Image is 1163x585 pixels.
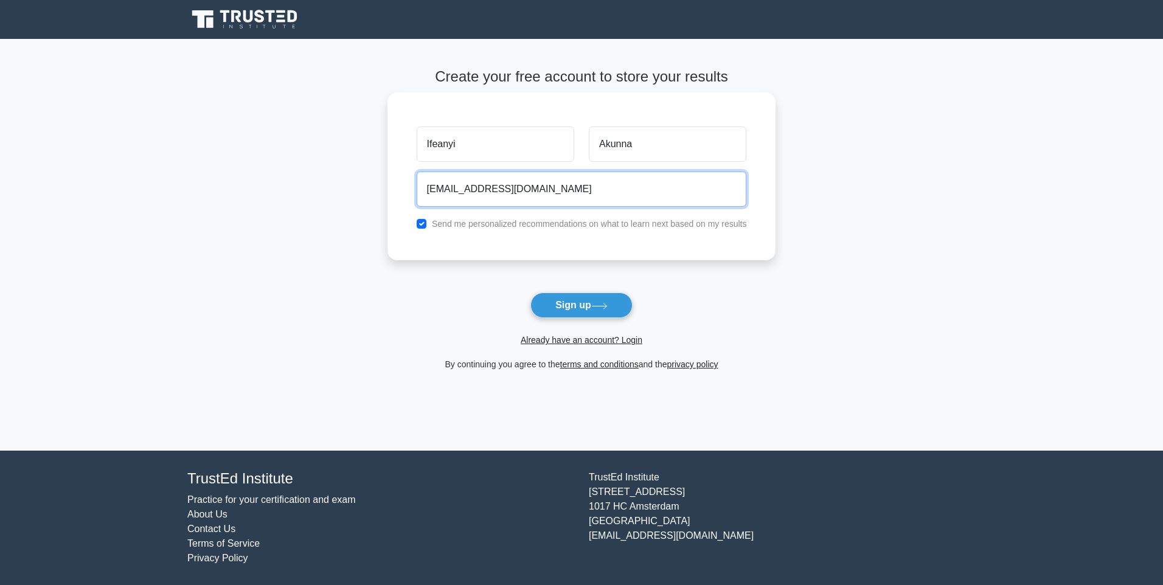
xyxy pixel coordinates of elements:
[187,538,260,549] a: Terms of Service
[417,126,574,162] input: First name
[387,68,776,86] h4: Create your free account to store your results
[380,357,783,372] div: By continuing you agree to the and the
[417,171,747,207] input: Email
[187,494,356,505] a: Practice for your certification and exam
[187,524,235,534] a: Contact Us
[667,359,718,369] a: privacy policy
[187,509,227,519] a: About Us
[187,553,248,563] a: Privacy Policy
[581,470,983,566] div: TrustEd Institute [STREET_ADDRESS] 1017 HC Amsterdam [GEOGRAPHIC_DATA] [EMAIL_ADDRESS][DOMAIN_NAME]
[521,335,642,345] a: Already have an account? Login
[589,126,746,162] input: Last name
[187,470,574,488] h4: TrustEd Institute
[530,292,633,318] button: Sign up
[432,219,747,229] label: Send me personalized recommendations on what to learn next based on my results
[560,359,639,369] a: terms and conditions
